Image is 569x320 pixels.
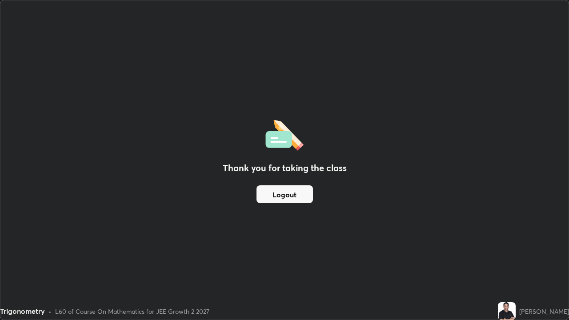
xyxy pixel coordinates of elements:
img: 8c6bbdf08e624b6db9f7afe2b3930918.jpg [498,302,516,320]
h2: Thank you for taking the class [223,161,347,175]
button: Logout [256,185,313,203]
div: [PERSON_NAME] [519,307,569,316]
div: L60 of Course On Mathematics for JEE Growth 2 2027 [55,307,209,316]
div: • [48,307,52,316]
img: offlineFeedback.1438e8b3.svg [265,117,304,151]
